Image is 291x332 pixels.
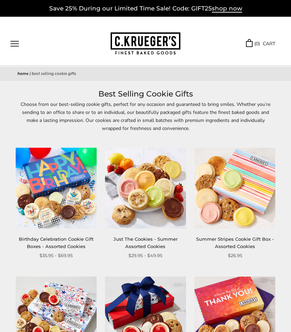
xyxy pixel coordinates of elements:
[49,5,242,13] a: Save 25% During our Limited Time Sale! Code: GIFT25shop now
[105,148,186,229] img: Just The Cookies - Summer Assorted Cookies
[10,41,19,47] button: Open navigation
[228,252,242,259] span: $26.95
[19,236,94,249] a: Birthday Celebration Cookie Gift Boxes - Assorted Cookies
[32,71,76,76] span: Best Selling Cookie Gifts
[212,5,242,13] span: shop now
[111,32,180,55] img: C.KRUEGER'S
[17,88,274,100] h1: Best Selling Cookie Gifts
[196,236,274,249] a: Summer Stripes Cookie Gift Box - Assorted Cookies
[246,40,275,48] a: (0) CART
[194,148,275,229] img: Summer Stripes Cookie Gift Box - Assorted Cookies
[128,252,162,259] span: $29.95 - $49.95
[16,148,97,229] img: Birthday Celebration Cookie Gift Boxes - Assorted Cookies
[17,100,274,140] p: Choose from our best-selling cookie gifts, perfect for any occasion and guaranteed to bring smile...
[17,70,274,77] nav: breadcrumbs
[17,71,29,76] a: Home
[39,252,73,259] span: $35.95 - $69.95
[113,236,178,249] a: Just The Cookies - Summer Assorted Cookies
[30,71,31,76] span: |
